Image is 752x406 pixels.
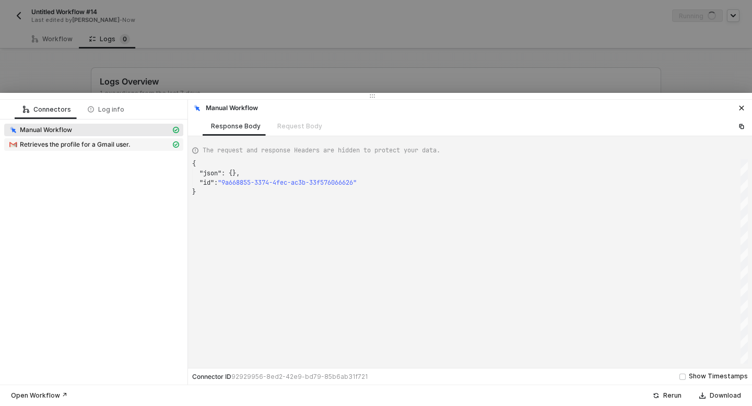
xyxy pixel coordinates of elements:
span: icon-drag-indicator [369,93,375,99]
div: Connector ID [192,373,368,381]
button: Open Workflow ↗ [4,389,74,402]
div: Log info [88,105,124,114]
button: Rerun [646,389,688,402]
span: icon-copy-paste [738,123,745,129]
span: } [192,188,196,196]
img: integration-icon [9,126,17,134]
div: Download [710,391,741,400]
span: Manual Workflow [20,126,72,134]
span: "9a668855-3374-4fec-ac3b-33f576066626" [218,178,357,187]
span: { [192,160,196,168]
span: icon-download [699,392,706,399]
div: Connectors [23,105,71,114]
div: Rerun [663,391,681,400]
span: : {}, [221,169,240,177]
span: 92929956-8ed2-42e9-bd79-85b6ab31f721 [231,373,368,380]
textarea: Editor content;Press Alt+F1 for Accessibility Options. [192,159,193,169]
img: integration-icon [193,104,201,112]
span: icon-cards [173,127,179,133]
span: The request and response Headers are hidden to protect your data. [203,146,440,155]
img: integration-icon [9,140,17,149]
span: "json" [199,169,221,177]
div: Show Timestamps [689,372,748,381]
div: Response Body [211,122,261,130]
span: icon-close [738,105,745,111]
span: Retrieves the profile for a Gmail user. [20,140,131,149]
span: icon-success-page [653,392,659,399]
button: Download [692,389,748,402]
span: icon-cards [173,141,179,148]
div: Manual Workflow [192,103,258,113]
span: Manual Workflow [4,124,183,136]
span: Retrieves the profile for a Gmail user. [4,138,183,151]
span: "id" [199,178,214,187]
span: icon-logic [23,106,29,113]
div: Open Workflow ↗ [11,391,67,400]
span: : [214,178,218,187]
